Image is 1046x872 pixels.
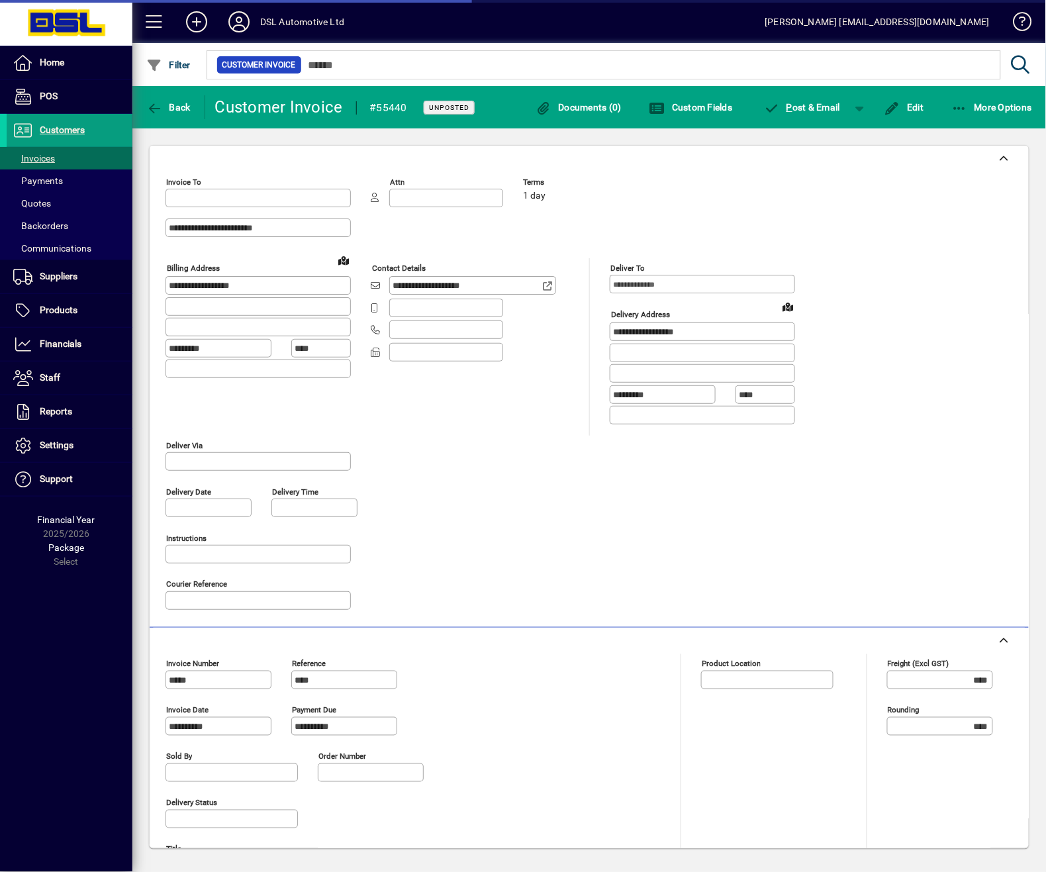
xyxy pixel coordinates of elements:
span: Quotes [13,198,51,209]
span: Financials [40,338,81,349]
span: Filter [146,60,191,70]
mat-label: Freight (excl GST) [888,659,949,668]
mat-label: Delivery date [166,487,211,496]
span: Custom Fields [649,102,733,113]
span: P [786,102,792,113]
a: Support [7,463,132,496]
span: More Options [952,102,1033,113]
div: DSL Automotive Ltd [260,11,344,32]
a: Communications [7,237,132,260]
span: Unposted [429,103,469,112]
button: Back [143,95,194,119]
span: Customer Invoice [222,58,296,72]
span: Terms [523,178,602,187]
button: Post & Email [757,95,847,119]
mat-label: Courier Reference [166,579,227,589]
mat-label: Payment due [292,705,336,714]
mat-label: Order number [318,751,366,761]
a: Home [7,46,132,79]
mat-label: Sold by [166,751,192,761]
span: Invoices [13,153,55,164]
a: View on map [333,250,354,271]
a: Knowledge Base [1003,3,1029,46]
span: Back [146,102,191,113]
span: Edit [884,102,924,113]
a: View on map [777,296,798,317]
mat-label: Invoice To [166,177,201,187]
app-page-header-button: Back [132,95,205,119]
span: Financial Year [38,514,95,525]
div: Customer Invoice [215,97,343,118]
a: Payments [7,170,132,192]
button: Filter [143,53,194,77]
span: Payments [13,175,63,186]
mat-label: Delivery status [166,798,217,807]
a: Staff [7,362,132,395]
mat-label: Deliver via [166,440,203,450]
mat-label: Deliver To [610,264,645,273]
mat-label: Invoice number [166,659,219,668]
button: Custom Fields [646,95,736,119]
a: Settings [7,429,132,462]
span: Backorders [13,220,68,231]
button: Profile [218,10,260,34]
mat-label: Title [166,844,181,853]
a: Products [7,294,132,327]
div: [PERSON_NAME] [EMAIL_ADDRESS][DOMAIN_NAME] [765,11,990,32]
span: Documents (0) [536,102,622,113]
a: Suppliers [7,260,132,293]
mat-label: Delivery time [272,487,318,496]
span: Support [40,473,73,484]
mat-label: Attn [390,177,404,187]
a: Invoices [7,147,132,170]
button: Edit [881,95,927,119]
a: POS [7,80,132,113]
button: Documents (0) [532,95,625,119]
button: More Options [949,95,1036,119]
div: #55440 [370,97,408,119]
mat-label: Product location [702,659,761,668]
span: POS [40,91,58,101]
span: Products [40,305,77,315]
span: Home [40,57,64,68]
mat-label: Rounding [888,705,920,714]
a: Financials [7,328,132,361]
span: Communications [13,243,91,254]
a: Quotes [7,192,132,215]
a: Backorders [7,215,132,237]
a: Reports [7,395,132,428]
span: Settings [40,440,73,450]
mat-label: Reference [292,659,326,668]
span: ost & Email [764,102,841,113]
mat-label: Instructions [166,533,207,542]
span: Suppliers [40,271,77,281]
mat-label: Invoice date [166,705,209,714]
button: Add [175,10,218,34]
span: 1 day [523,191,546,201]
span: Customers [40,124,85,135]
span: Reports [40,406,72,416]
span: Staff [40,372,60,383]
span: Package [48,542,84,553]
